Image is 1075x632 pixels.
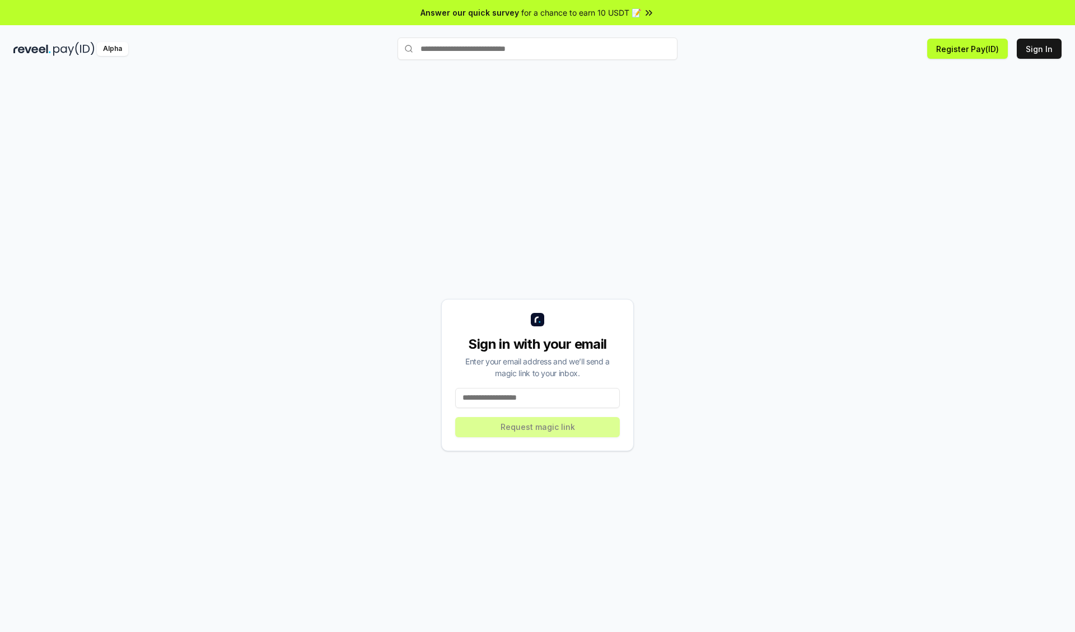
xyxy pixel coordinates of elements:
div: Alpha [97,42,128,56]
button: Register Pay(ID) [927,39,1008,59]
img: logo_small [531,313,544,326]
img: pay_id [53,42,95,56]
span: Answer our quick survey [420,7,519,18]
div: Enter your email address and we’ll send a magic link to your inbox. [455,355,620,379]
img: reveel_dark [13,42,51,56]
div: Sign in with your email [455,335,620,353]
button: Sign In [1017,39,1062,59]
span: for a chance to earn 10 USDT 📝 [521,7,641,18]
